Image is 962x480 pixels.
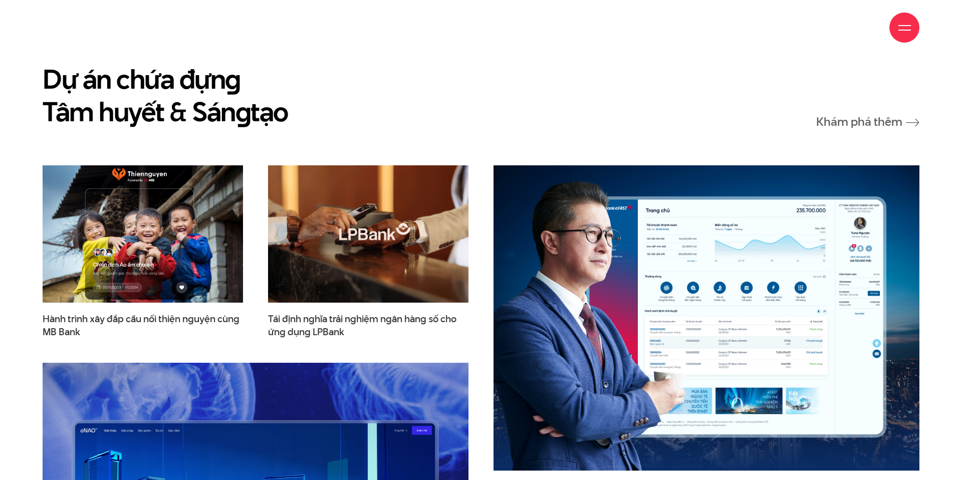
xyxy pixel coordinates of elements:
[43,313,243,338] a: Hành trình xây đắp cầu nối thiện nguyện cùngMB Bank
[268,326,344,339] span: ứng dụng LPBank
[43,313,243,338] span: Hành trình xây đắp cầu nối thiện nguyện cùng
[268,313,468,338] a: Tái định nghĩa trải nghiệm ngân hàng số choứng dụng LPBank
[235,93,251,130] en: g
[43,63,288,128] h2: Dự án chứa đựn Tâm huyết & Sán tạo
[43,326,80,339] span: MB Bank
[816,115,919,128] a: Khám phá thêm
[225,60,241,98] en: g
[268,313,468,338] span: Tái định nghĩa trải nghiệm ngân hàng số cho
